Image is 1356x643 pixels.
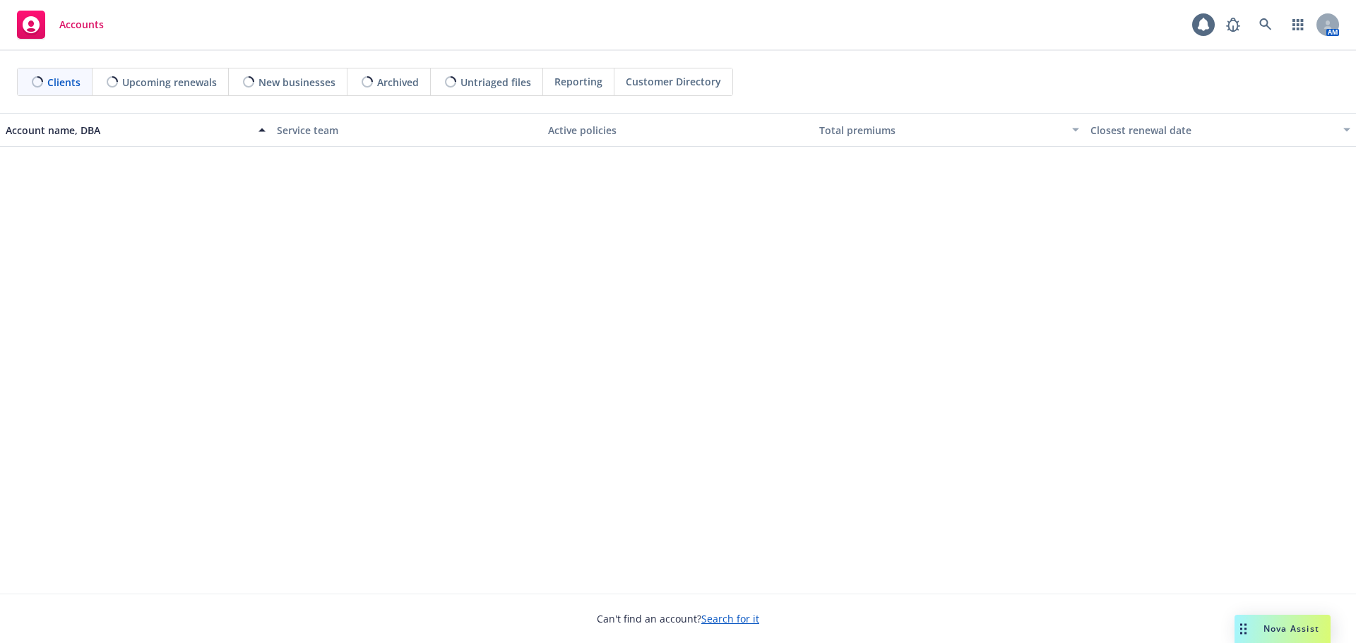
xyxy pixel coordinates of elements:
[1235,615,1331,643] button: Nova Assist
[59,19,104,30] span: Accounts
[6,123,250,138] div: Account name, DBA
[554,74,602,89] span: Reporting
[1263,623,1319,635] span: Nova Assist
[1235,615,1252,643] div: Drag to move
[819,123,1064,138] div: Total premiums
[1219,11,1247,39] a: Report a Bug
[1090,123,1335,138] div: Closest renewal date
[1251,11,1280,39] a: Search
[1085,113,1356,147] button: Closest renewal date
[626,74,721,89] span: Customer Directory
[701,612,759,625] a: Search for it
[271,113,542,147] button: Service team
[1284,11,1312,39] a: Switch app
[11,5,109,44] a: Accounts
[542,113,814,147] button: Active policies
[377,75,419,90] span: Archived
[277,123,537,138] div: Service team
[258,75,335,90] span: New businesses
[460,75,531,90] span: Untriaged files
[548,123,808,138] div: Active policies
[122,75,217,90] span: Upcoming renewals
[814,113,1085,147] button: Total premiums
[597,611,759,626] span: Can't find an account?
[47,75,81,90] span: Clients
